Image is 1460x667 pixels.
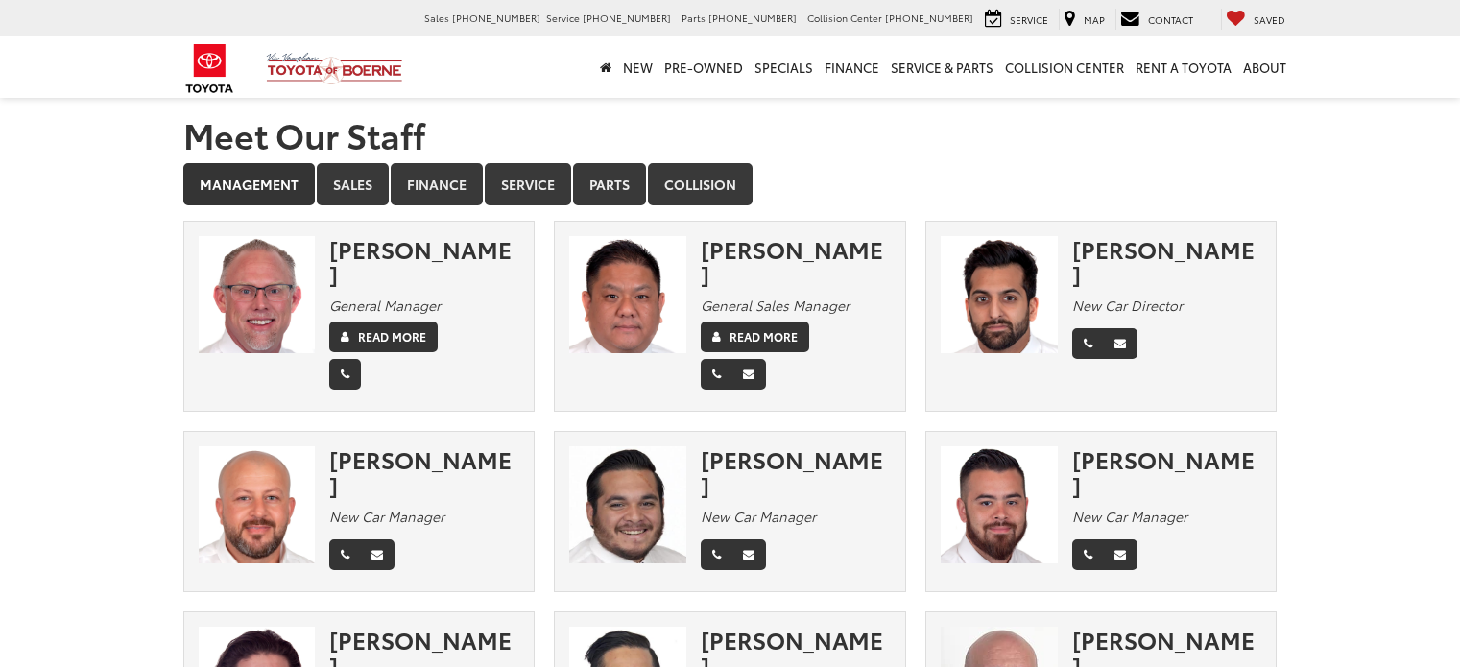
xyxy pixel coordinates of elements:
em: New Car Manager [1072,507,1187,526]
a: Rent a Toyota [1130,36,1237,98]
em: New Car Director [1072,296,1183,315]
span: Sales [424,11,449,25]
span: Service [546,11,580,25]
img: Sam Abraham [199,446,316,563]
img: Aman Shiekh [941,236,1058,353]
div: [PERSON_NAME] [329,236,519,287]
img: Jerry Gomez [569,446,686,563]
a: My Saved Vehicles [1221,9,1290,30]
label: Read More [358,328,426,345]
img: Chris Franklin [199,236,316,353]
a: Phone [701,539,732,570]
a: Service [980,9,1053,30]
a: Email [1103,539,1137,570]
a: New [617,36,658,98]
a: Phone [1072,539,1104,570]
span: Parts [682,11,706,25]
img: Toyota [174,37,246,100]
a: Phone [329,539,361,570]
a: Service [485,163,571,205]
a: Management [183,163,315,205]
img: Vic Vaughan Toyota of Boerne [266,52,403,85]
a: Finance [391,163,483,205]
a: Phone [1072,328,1104,359]
a: Email [1103,328,1137,359]
span: Map [1084,12,1105,27]
img: Aaron Cooper [941,446,1058,563]
div: [PERSON_NAME] [701,236,891,287]
a: Collision Center [999,36,1130,98]
span: Collision Center [807,11,882,25]
span: Service [1010,12,1048,27]
span: [PHONE_NUMBER] [885,11,973,25]
div: [PERSON_NAME] [1072,446,1262,497]
a: Contact [1115,9,1198,30]
a: Parts [573,163,646,205]
em: New Car Manager [701,507,816,526]
span: Contact [1148,12,1193,27]
a: Phone [701,359,732,390]
em: General Sales Manager [701,296,850,315]
a: Read More [329,322,438,352]
a: Map [1059,9,1110,30]
h1: Meet Our Staff [183,115,1278,154]
a: About [1237,36,1292,98]
a: Sales [317,163,389,205]
a: Collision [648,163,753,205]
a: Pre-Owned [658,36,749,98]
div: Department Tabs [183,163,1278,207]
a: Service & Parts: Opens in a new tab [885,36,999,98]
a: Phone [329,359,361,390]
span: [PHONE_NUMBER] [452,11,540,25]
a: Email [731,539,766,570]
div: [PERSON_NAME] [1072,236,1262,287]
div: [PERSON_NAME] [701,446,891,497]
a: Specials [749,36,819,98]
a: Finance [819,36,885,98]
span: [PHONE_NUMBER] [708,11,797,25]
label: Read More [730,328,798,345]
a: Read More [701,322,809,352]
img: Tuan Tran [569,236,686,353]
em: New Car Manager [329,507,444,526]
a: Email [731,359,766,390]
a: Email [360,539,395,570]
div: [PERSON_NAME] [329,446,519,497]
span: [PHONE_NUMBER] [583,11,671,25]
a: Home [594,36,617,98]
em: General Manager [329,296,441,315]
span: Saved [1254,12,1285,27]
